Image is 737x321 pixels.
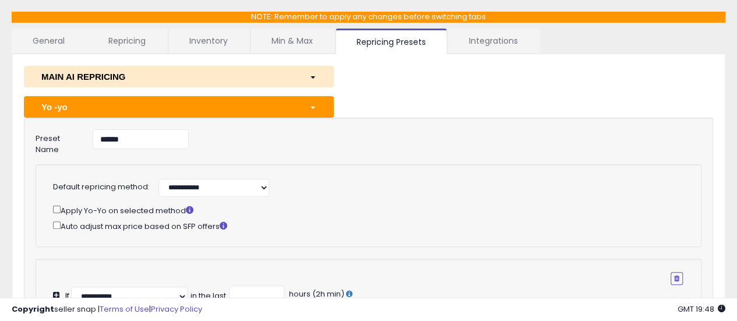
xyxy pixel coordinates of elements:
[168,29,249,53] a: Inventory
[12,304,202,315] div: seller snap | |
[53,219,683,232] div: Auto adjust max price based on SFP offers
[24,66,334,87] button: MAIN AI REPRICING
[87,29,167,53] a: Repricing
[33,70,301,83] div: MAIN AI REPRICING
[27,129,84,155] label: Preset Name
[448,29,539,53] a: Integrations
[12,12,725,23] p: NOTE: Remember to apply any changes before switching tabs
[12,29,86,53] a: General
[251,29,334,53] a: Min & Max
[674,275,679,282] i: Remove Condition
[53,182,150,193] label: Default repricing method:
[336,29,447,54] a: Repricing Presets
[151,304,202,315] a: Privacy Policy
[191,291,226,302] div: in the last
[12,304,54,315] strong: Copyright
[100,304,149,315] a: Terms of Use
[287,288,344,299] span: hours (2h min)
[33,101,301,113] div: Yo -yo
[678,304,725,315] span: 2025-08-12 19:48 GMT
[53,203,683,217] div: Apply Yo-Yo on selected method
[24,96,334,118] button: Yo -yo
